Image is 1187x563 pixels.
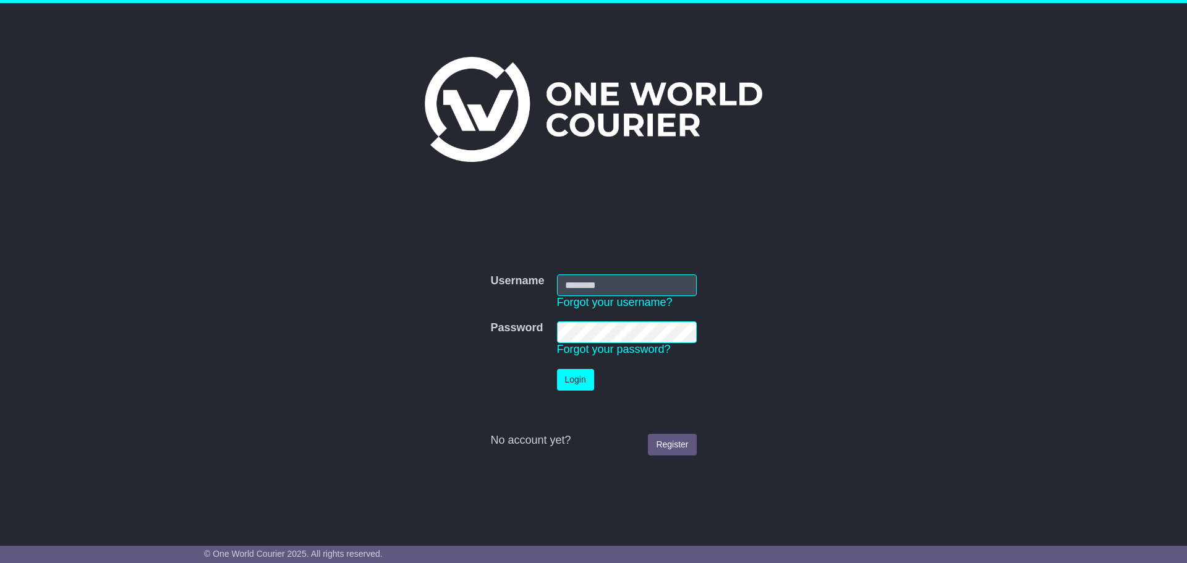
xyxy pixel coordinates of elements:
label: Username [490,274,544,288]
button: Login [557,369,594,391]
a: Register [648,434,696,455]
a: Forgot your username? [557,296,673,308]
a: Forgot your password? [557,343,671,355]
label: Password [490,321,543,335]
div: No account yet? [490,434,696,447]
span: © One World Courier 2025. All rights reserved. [204,549,383,559]
img: One World [425,57,762,162]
